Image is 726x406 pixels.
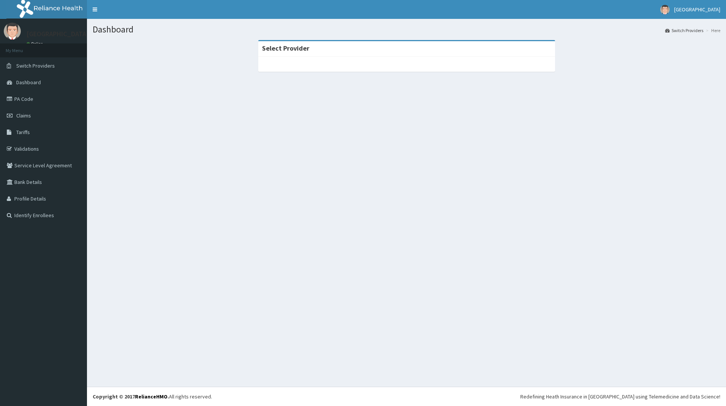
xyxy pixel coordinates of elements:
strong: Copyright © 2017 . [93,393,169,400]
span: Claims [16,112,31,119]
strong: Select Provider [262,44,309,52]
img: User Image [660,5,670,14]
span: Switch Providers [16,62,55,69]
span: Tariffs [16,129,30,136]
a: Switch Providers [665,27,703,34]
a: RelianceHMO [135,393,168,400]
span: Dashboard [16,79,41,86]
p: [GEOGRAPHIC_DATA] [26,31,89,37]
li: Here [704,27,720,34]
a: Online [26,41,45,46]
div: Redefining Heath Insurance in [GEOGRAPHIC_DATA] using Telemedicine and Data Science! [520,393,720,400]
span: [GEOGRAPHIC_DATA] [674,6,720,13]
footer: All rights reserved. [87,387,726,406]
img: User Image [4,23,21,40]
h1: Dashboard [93,25,720,34]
